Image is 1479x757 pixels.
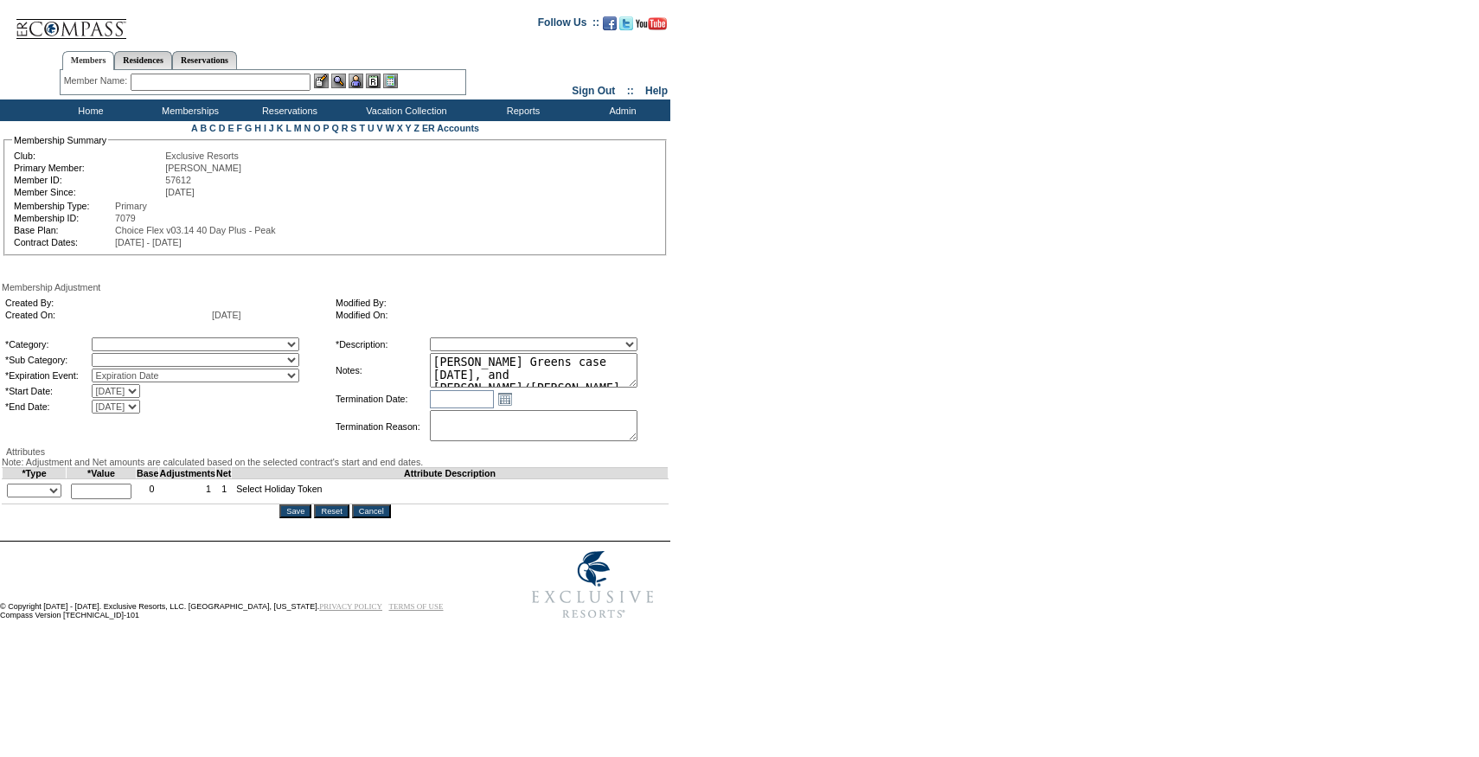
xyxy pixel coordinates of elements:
[172,51,237,69] a: Reservations
[212,310,241,320] span: [DATE]
[314,504,349,518] input: Reset
[636,22,667,32] a: Subscribe to our YouTube Channel
[619,16,633,30] img: Follow us on Twitter
[209,123,216,133] a: C
[64,74,131,88] div: Member Name:
[14,163,163,173] td: Primary Member:
[5,400,90,414] td: *End Date:
[603,16,617,30] img: Become our fan on Facebook
[294,123,302,133] a: M
[254,123,261,133] a: H
[471,99,571,121] td: Reports
[245,123,252,133] a: G
[571,99,670,121] td: Admin
[304,123,311,133] a: N
[336,389,428,408] td: Termination Date:
[572,85,615,97] a: Sign Out
[422,123,479,133] a: ER Accounts
[277,123,284,133] a: K
[165,151,239,161] span: Exclusive Resorts
[377,123,383,133] a: V
[352,504,391,518] input: Cancel
[515,542,670,628] img: Exclusive Resorts
[5,384,90,398] td: *Start Date:
[2,446,669,457] div: Attributes
[137,468,159,479] td: Base
[2,282,669,292] div: Membership Adjustment
[5,337,90,351] td: *Category:
[67,468,137,479] td: *Value
[389,602,444,611] a: TERMS OF USE
[14,225,113,235] td: Base Plan:
[319,602,382,611] a: PRIVACY POLICY
[165,163,241,173] span: [PERSON_NAME]
[368,123,375,133] a: U
[342,123,349,133] a: R
[627,85,634,97] span: ::
[279,504,311,518] input: Save
[14,201,113,211] td: Membership Type:
[3,468,67,479] td: *Type
[269,123,274,133] a: J
[349,74,363,88] img: Impersonate
[219,123,226,133] a: D
[216,468,232,479] td: Net
[14,175,163,185] td: Member ID:
[238,99,337,121] td: Reservations
[159,479,216,504] td: 1
[15,4,127,40] img: Compass Home
[138,99,238,121] td: Memberships
[331,123,338,133] a: Q
[5,369,90,382] td: *Expiration Event:
[5,310,210,320] td: Created On:
[538,15,599,35] td: Follow Us ::
[636,17,667,30] img: Subscribe to our YouTube Channel
[619,22,633,32] a: Follow us on Twitter
[227,123,234,133] a: E
[14,187,163,197] td: Member Since:
[337,99,471,121] td: Vacation Collection
[5,353,90,367] td: *Sub Category:
[313,123,320,133] a: O
[413,123,419,133] a: Z
[39,99,138,121] td: Home
[397,123,403,133] a: X
[115,237,182,247] span: [DATE] - [DATE]
[386,123,394,133] a: W
[191,123,197,133] a: A
[331,74,346,88] img: View
[336,298,659,308] td: Modified By:
[336,353,428,388] td: Notes:
[350,123,356,133] a: S
[14,151,163,161] td: Club:
[14,213,113,223] td: Membership ID:
[5,298,210,308] td: Created By:
[236,123,242,133] a: F
[366,74,381,88] img: Reservations
[115,225,275,235] span: Choice Flex v03.14 40 Day Plus - Peak
[285,123,291,133] a: L
[2,457,669,467] div: Note: Adjustment and Net amounts are calculated based on the selected contract's start and end da...
[336,337,428,351] td: *Description:
[645,85,668,97] a: Help
[115,213,136,223] span: 7079
[336,310,659,320] td: Modified On:
[406,123,412,133] a: Y
[383,74,398,88] img: b_calculator.gif
[159,468,216,479] td: Adjustments
[603,22,617,32] a: Become our fan on Facebook
[359,123,365,133] a: T
[232,479,669,504] td: Select Holiday Token
[216,479,232,504] td: 1
[200,123,207,133] a: B
[14,237,113,247] td: Contract Dates:
[12,135,108,145] legend: Membership Summary
[62,51,115,70] a: Members
[264,123,266,133] a: I
[115,201,147,211] span: Primary
[165,175,191,185] span: 57612
[336,410,428,443] td: Termination Reason:
[323,123,330,133] a: P
[232,468,669,479] td: Attribute Description
[165,187,195,197] span: [DATE]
